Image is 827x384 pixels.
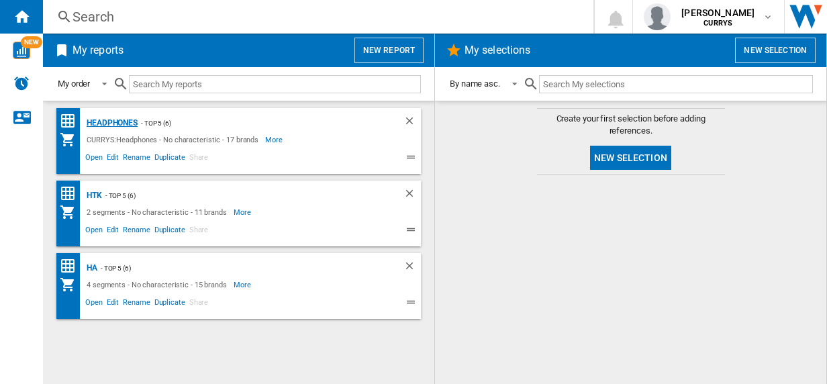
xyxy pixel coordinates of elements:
div: HA [83,260,97,277]
span: More [265,132,285,148]
img: profile.jpg [644,3,671,30]
button: New selection [590,146,671,170]
div: CURRYS:Headphones - No characteristic - 17 brands [83,132,265,148]
span: Edit [105,296,121,312]
img: wise-card.svg [13,42,30,59]
span: [PERSON_NAME] [681,6,755,19]
div: My Assortment [60,132,83,148]
div: Price Matrix [60,113,83,130]
div: - top 5 (6) [97,260,377,277]
div: - top 5 (6) [102,187,377,204]
span: Duplicate [152,224,187,240]
b: CURRYS [703,19,732,28]
span: Share [187,296,211,312]
div: HTK [83,187,102,204]
span: Rename [121,224,152,240]
div: My order [58,79,90,89]
span: Edit [105,224,121,240]
button: New selection [735,38,816,63]
span: More [234,277,253,293]
div: Price Matrix [60,185,83,202]
span: Duplicate [152,296,187,312]
span: Duplicate [152,151,187,167]
span: Create your first selection before adding references. [537,113,725,137]
span: NEW [21,36,42,48]
span: Rename [121,296,152,312]
div: - top 5 (6) [138,115,377,132]
input: Search My selections [539,75,813,93]
span: Rename [121,151,152,167]
div: 2 segments - No characteristic - 11 brands [83,204,234,220]
img: alerts-logo.svg [13,75,30,91]
div: Delete [403,115,421,132]
span: More [234,204,253,220]
h2: My selections [462,38,533,63]
span: Edit [105,151,121,167]
div: My Assortment [60,277,83,293]
div: My Assortment [60,204,83,220]
span: Open [83,224,105,240]
div: By name asc. [450,79,500,89]
span: Share [187,224,211,240]
div: Headphones [83,115,138,132]
span: Open [83,296,105,312]
span: Share [187,151,211,167]
div: Delete [403,260,421,277]
span: Open [83,151,105,167]
div: 4 segments - No characteristic - 15 brands [83,277,234,293]
div: Delete [403,187,421,204]
input: Search My reports [129,75,421,93]
button: New report [354,38,424,63]
div: Search [72,7,558,26]
div: Price Matrix [60,258,83,275]
h2: My reports [70,38,126,63]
